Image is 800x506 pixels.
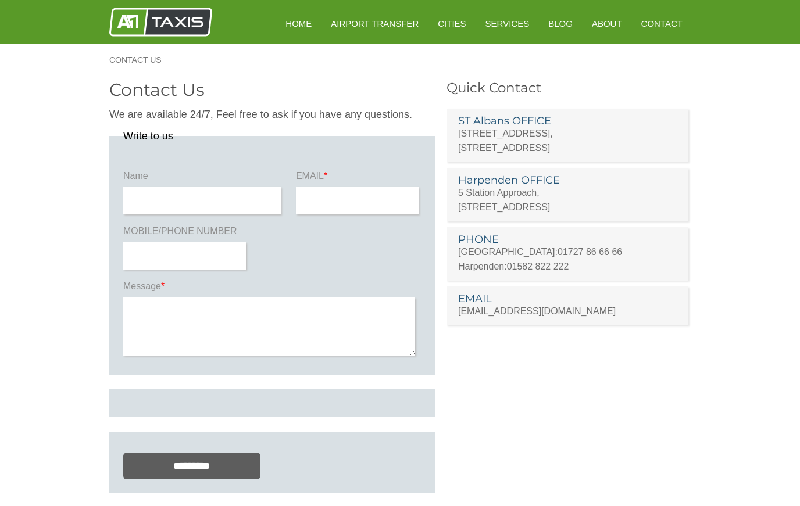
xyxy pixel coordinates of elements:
[584,9,630,38] a: About
[458,293,677,304] h3: EMAIL
[558,247,622,257] a: 01727 86 66 66
[123,131,173,141] legend: Write to us
[123,280,421,297] label: Message
[109,107,435,122] p: We are available 24/7, Feel free to ask if you have any questions.
[123,170,284,187] label: Name
[323,9,427,38] a: Airport Transfer
[430,9,474,38] a: Cities
[458,245,677,259] p: [GEOGRAPHIC_DATA]:
[447,81,691,95] h3: Quick Contact
[458,234,677,245] h3: PHONE
[109,56,173,64] a: Contact Us
[458,306,616,316] a: [EMAIL_ADDRESS][DOMAIN_NAME]
[109,8,212,37] img: A1 Taxis
[477,9,538,38] a: Services
[123,225,248,242] label: MOBILE/PHONE NUMBER
[458,259,677,274] p: Harpenden:
[277,9,320,38] a: HOME
[458,175,677,185] h3: Harpenden OFFICE
[458,116,677,126] h3: ST Albans OFFICE
[458,185,677,214] p: 5 Station Approach, [STREET_ADDRESS]
[458,126,677,155] p: [STREET_ADDRESS], [STREET_ADDRESS]
[633,9,691,38] a: Contact
[109,81,435,99] h2: Contact Us
[540,9,581,38] a: Blog
[507,261,569,271] a: 01582 822 222
[296,170,421,187] label: EMAIL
